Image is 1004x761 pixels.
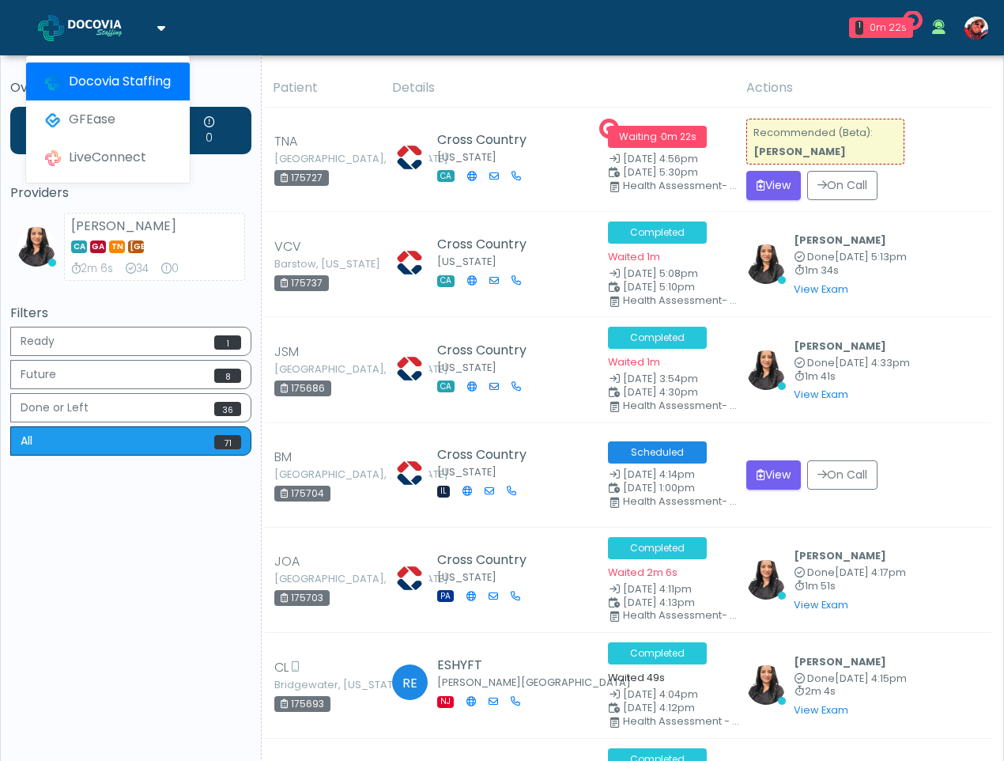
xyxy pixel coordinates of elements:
button: View [746,171,801,200]
a: View Exam [794,598,848,611]
span: [DATE] 4:12pm [623,701,695,714]
span: Completed [608,642,707,664]
small: Scheduled Time [608,703,727,714]
small: [GEOGRAPHIC_DATA], [US_STATE] [274,365,361,374]
h5: Cross Country [437,553,533,567]
span: [DATE] 4:30pm [623,385,698,399]
b: [PERSON_NAME] [794,655,886,668]
small: Completed at [794,252,907,263]
small: Barstow, [US_STATE] [274,259,361,269]
div: Health Assessment- Cross Country [623,497,742,506]
span: CA [71,240,87,253]
button: On Call [807,171,878,200]
span: CA [437,380,455,392]
small: Bridgewater, [US_STATE] [274,680,361,690]
strong: [PERSON_NAME] [753,145,846,158]
span: [DATE] 3:54pm [623,372,698,385]
strong: [PERSON_NAME] [71,217,176,235]
button: Open LiveChat chat widget [13,6,60,54]
small: Recommended (Beta): [753,126,873,158]
div: Health Assessment- Workforce Solutions [623,181,742,191]
small: Waited 49s [608,671,665,684]
b: [PERSON_NAME] [794,339,886,353]
span: JSM [274,343,299,362]
small: 1m 51s [794,581,906,592]
span: CL [274,658,289,677]
th: Details [383,69,738,108]
span: [DATE] 4:33pm [835,356,910,369]
h5: Filters [10,306,251,320]
div: 0m 22s [870,21,907,35]
div: 1 [855,21,863,35]
div: Health Assessment- Cross Country [623,611,742,620]
span: Completed [608,537,707,559]
small: Waited 1m [608,355,660,369]
span: RE [392,664,428,700]
span: 1 [214,335,241,350]
span: CA [437,275,455,287]
div: Health Assessment- Workforce Solutions [623,401,742,411]
img: Viral Patel [746,665,786,705]
div: 175704 [274,486,330,502]
small: Date Created [608,269,727,279]
small: [GEOGRAPHIC_DATA], [US_STATE] [274,470,361,479]
span: BM [274,448,292,467]
img: Docovia [68,20,147,36]
div: Health Assessment - With Payment [623,717,742,726]
span: [DATE] 5:13pm [835,250,907,263]
small: 1m 41s [794,372,910,382]
img: Viral Patel [746,350,786,390]
h5: Cross Country [437,448,529,462]
img: Lisa Sellers [390,243,429,282]
a: LiveConnect [26,138,190,176]
img: LiveConnect [45,150,61,166]
small: [US_STATE] [437,465,496,479]
h5: ESHYFT [437,658,576,672]
small: [US_STATE] [437,255,496,268]
button: Done or Left36 [10,393,251,422]
a: 1 0m 22s [840,11,923,44]
a: Docovia [38,2,165,53]
span: [DATE] 4:56pm [623,152,698,165]
small: Date Created [608,154,727,165]
button: View [746,460,801,490]
img: Viral Patel [746,560,786,600]
span: VCV [274,237,301,256]
span: Done [807,250,835,263]
span: 71 [214,435,241,449]
span: PA [437,590,454,602]
small: [GEOGRAPHIC_DATA], [US_STATE] [274,574,361,584]
a: GFEase [26,100,190,138]
span: TNA [274,132,297,151]
span: [DATE] 5:10pm [623,280,695,293]
h5: Overview [10,81,251,95]
h5: Cross Country [437,237,534,252]
span: [DATE] 4:15pm [835,672,907,685]
button: On Call [807,460,878,490]
button: Ready1 [10,327,251,356]
small: Completed at [794,568,906,578]
small: Date Created [608,374,727,384]
div: 175737 [274,275,329,291]
small: Waited 1m [608,250,660,263]
div: 175703 [274,590,330,606]
span: 8 [214,369,241,383]
span: IL [437,486,450,498]
a: View Exam [794,388,848,401]
span: [DATE] 1:00pm [623,481,695,494]
small: Scheduled Time [608,388,727,398]
span: [DATE] 4:04pm [623,687,698,701]
button: All71 [10,426,251,456]
div: 175693 [274,696,330,712]
span: CA [437,170,455,182]
button: Future8 [10,360,251,389]
small: [US_STATE] [437,361,496,374]
span: [DATE] 4:13pm [623,596,695,609]
span: Completed [608,327,707,349]
img: Lisa Sellers [390,349,429,388]
small: Completed at [794,358,910,369]
img: Viral Patel [746,244,786,284]
small: Waited 2m 6s [608,566,678,579]
small: Date Created [608,585,727,595]
small: Scheduled Time [608,168,727,178]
